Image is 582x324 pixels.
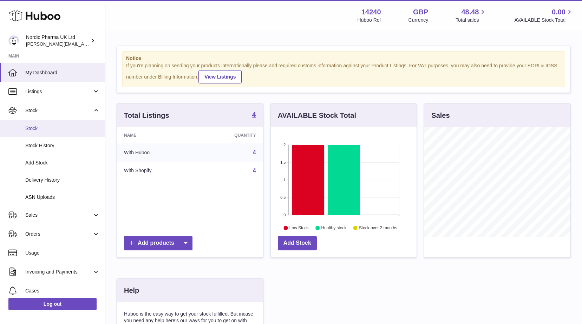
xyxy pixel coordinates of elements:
[283,143,286,147] text: 2
[126,62,561,83] div: If you're planning on sending your products internationally please add required customs informati...
[289,225,309,230] text: Low Stock
[252,111,256,118] strong: 4
[124,111,169,120] h3: Total Listings
[253,168,256,174] a: 4
[280,195,286,200] text: 0.5
[461,7,479,17] span: 48.48
[25,88,92,95] span: Listings
[124,236,192,250] a: Add products
[117,127,196,143] th: Name
[8,298,97,310] a: Log out
[25,194,100,201] span: ASN Uploads
[283,178,286,182] text: 1
[124,286,139,295] h3: Help
[117,162,196,180] td: With Shopify
[431,111,450,120] h3: Sales
[280,160,286,164] text: 1.5
[198,70,242,83] a: View Listings
[26,34,89,47] div: Nordic Pharma UK Ltd
[514,7,574,23] a: 0.00 AVAILABLE Stock Total
[413,7,428,17] strong: GBP
[514,17,574,23] span: AVAILABLE Stock Total
[196,127,263,143] th: Quantity
[456,17,487,23] span: Total sales
[25,288,100,294] span: Cases
[359,225,397,230] text: Stock over 2 months
[25,212,92,218] span: Sales
[26,41,141,47] span: [PERSON_NAME][EMAIL_ADDRESS][DOMAIN_NAME]
[321,225,347,230] text: Healthy stock
[8,35,19,46] img: joe.plant@parapharmdev.com
[25,160,100,166] span: Add Stock
[25,142,100,149] span: Stock History
[252,111,256,120] a: 4
[25,125,100,132] span: Stock
[283,213,286,217] text: 0
[456,7,487,23] a: 48.48 Total sales
[117,143,196,162] td: With Huboo
[126,55,561,62] strong: Notice
[253,149,256,155] a: 4
[25,269,92,275] span: Invoicing and Payments
[25,177,100,183] span: Delivery History
[25,250,100,256] span: Usage
[25,107,92,114] span: Stock
[358,17,381,23] div: Huboo Ref
[361,7,381,17] strong: 14240
[552,7,565,17] span: 0.00
[278,236,317,250] a: Add Stock
[25,231,92,237] span: Orders
[25,69,100,76] span: My Dashboard
[278,111,356,120] h3: AVAILABLE Stock Total
[408,17,429,23] div: Currency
